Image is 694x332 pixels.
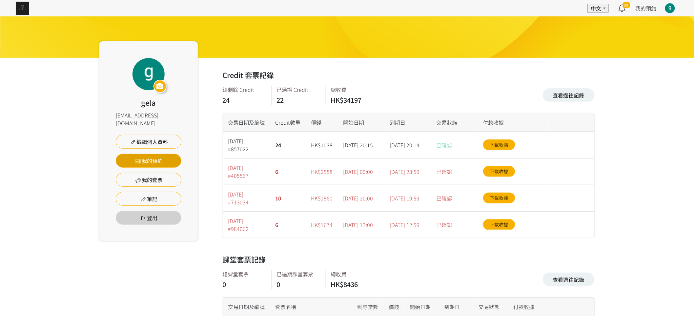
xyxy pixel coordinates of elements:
a: 查看過往記錄 [543,273,595,286]
div: 套票名稱 [270,298,352,316]
div: [EMAIL_ADDRESS][DOMAIN_NAME] [116,111,181,127]
div: HK$34197 [331,95,374,105]
div: 交易狀態 [474,298,508,316]
div: [DATE] 00:00 [338,158,385,185]
div: HK$8436 [331,280,374,289]
div: 付款收據 [478,113,548,132]
div: 付款收據 [508,298,560,316]
div: HK$1860 [306,185,338,212]
a: 下載收據 [483,219,515,230]
a: 筆記 [116,192,181,206]
a: 查看過往記錄 [543,88,595,102]
div: 已過期課堂套票 [277,270,319,278]
div: 剩餘堂數 [352,298,384,316]
span: 99 [623,2,630,8]
div: 6 [270,212,306,238]
h2: Credit 套票記錄 [223,70,274,80]
div: [DATE] 20:00 [338,185,385,212]
div: [DATE] 23:59 [385,158,431,185]
div: Credit數量 [270,113,306,132]
div: 開始日期 [405,298,439,316]
a: 下載收據 [483,166,515,177]
a: 下載收據 [483,193,515,203]
div: [DATE] 13:00 [338,212,385,238]
div: 已確認 [431,212,478,238]
div: [DATE] #713034 [223,185,270,212]
button: 登出 [116,211,181,225]
div: 總收費 [331,86,374,93]
div: gela [141,97,156,108]
a: 編輯個人資料 [116,135,181,149]
a: 我的預約 [636,4,657,12]
div: 6 [270,158,306,185]
div: [DATE] #857022 [223,132,270,158]
div: 總課堂套票 [223,270,265,278]
div: 開始日期 [338,113,385,132]
a: 我的套票 [116,173,181,187]
div: HK$1038 [306,132,338,158]
div: 總收費 [331,270,374,278]
div: [DATE] #984062 [223,212,270,238]
h2: 課堂套票記錄 [223,254,266,265]
a: 下載收據 [483,139,515,150]
div: [DATE] 19:59 [385,185,431,212]
div: 0 [223,280,265,289]
div: 價錢 [384,298,405,316]
div: 10 [270,185,306,212]
div: [DATE] #405567 [223,158,270,185]
div: 已確認 [431,185,478,212]
div: 價錢 [306,113,338,132]
div: 到期日 [439,298,474,316]
div: 已過期 Credit [277,86,319,93]
img: img_61c0148bb0266 [16,2,29,15]
div: 22 [277,95,319,105]
div: 總剩餘 Credit [223,86,265,93]
div: 24 [223,95,265,105]
div: HK$2588 [306,158,338,185]
div: [DATE] 20:14 [385,132,431,158]
div: 交易日期及編號 [223,113,270,132]
div: [DATE] 20:15 [338,132,385,158]
div: 交易日期及編號 [223,298,270,316]
a: 我的預約 [116,154,181,168]
div: [DATE] 12:59 [385,212,431,238]
div: 已確認 [431,158,478,185]
div: 已確認 [431,132,478,158]
div: 0 [277,280,319,289]
div: 到期日 [385,113,431,132]
div: 交易狀態 [431,113,478,132]
div: 24 [270,132,306,158]
div: HK$1674 [306,212,338,238]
